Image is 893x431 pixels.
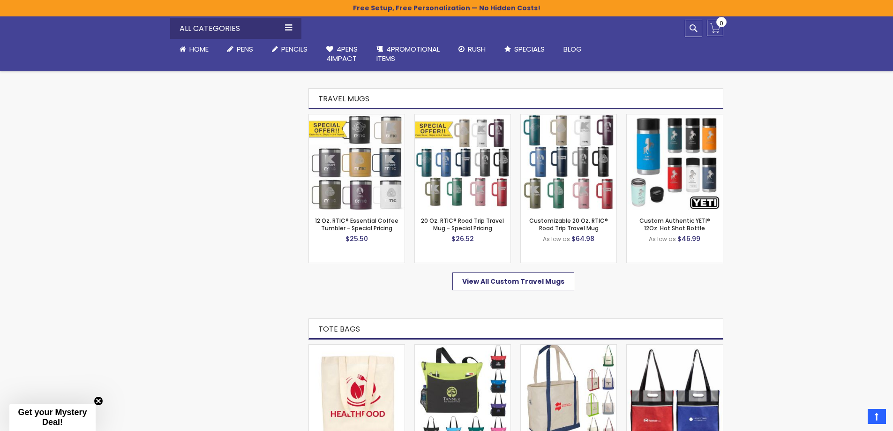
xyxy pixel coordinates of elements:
div: All Categories [170,18,301,39]
a: Rush [449,39,495,60]
span: $64.98 [571,234,594,243]
span: Rush [468,44,486,54]
a: Personalized Natural 4 oz. Cotton Natural Economy Tote Bag [309,344,405,352]
a: Custom Authentic YETI® 12Oz. Hot Shot Bottle [627,114,722,122]
a: Customizable 20 Oz. RTIC® Road Trip Travel Mug [529,217,608,232]
a: Blog [554,39,591,60]
div: Get your Mystery Deal!Close teaser [9,404,96,431]
span: $26.52 [451,234,474,243]
span: Specials [514,44,545,54]
iframe: Google Customer Reviews [816,406,893,431]
span: Pencils [281,44,308,54]
span: $46.99 [677,234,700,243]
span: Get your Mystery Deal! [18,408,87,427]
img: Custom Authentic YETI® 12Oz. Hot Shot Bottle [627,114,722,210]
a: View All Custom Travel Mugs [452,272,574,290]
span: View All Custom Travel Mugs [462,277,564,286]
a: 12 Oz. RTIC® Essential Coffee Tumbler - Special Pricing [309,114,405,122]
a: 20 Oz. RTIC® Road Trip Travel Mug - Special Pricing [415,114,510,122]
a: 0 [707,20,723,36]
a: 12 Oz. RTIC® Essential Coffee Tumbler - Special Pricing [315,217,398,232]
span: 4Pens 4impact [326,44,358,63]
a: Home [170,39,218,60]
button: Close teaser [94,396,103,406]
a: Custom Authentic YETI® 12Oz. Hot Shot Bottle [639,217,710,232]
span: Pens [237,44,253,54]
span: As low as [543,235,570,243]
a: 4Pens4impact [317,39,367,69]
span: 4PROMOTIONAL ITEMS [376,44,440,63]
a: 4PROMOTIONALITEMS [367,39,449,69]
img: Customizable 20 Oz. RTIC® Road Trip Travel Mug [521,114,616,210]
a: Custom Small Accent Boat Classic Tote Bag [521,344,616,352]
h2: Tote Bags [308,318,723,340]
a: Customizable 20 Oz. RTIC® Road Trip Travel Mug [521,114,616,122]
a: 20 Oz. RTIC® Road Trip Travel Mug - Special Pricing [421,217,504,232]
a: TranSport It Custom Tote Bag [415,344,510,352]
a: Pens [218,39,263,60]
span: Blog [563,44,582,54]
span: As low as [649,235,676,243]
img: 20 Oz. RTIC® Road Trip Travel Mug - Special Pricing [415,114,510,210]
a: Pencils [263,39,317,60]
span: $25.50 [345,234,368,243]
a: Specials [495,39,554,60]
img: 12 Oz. RTIC® Essential Coffee Tumbler - Special Pricing [309,114,405,210]
span: Home [189,44,209,54]
span: 0 [720,19,723,28]
a: Oslo - Quad-Handle Non-Woven Shopping Tote Bag [627,344,722,352]
h2: Travel Mugs [308,88,723,109]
